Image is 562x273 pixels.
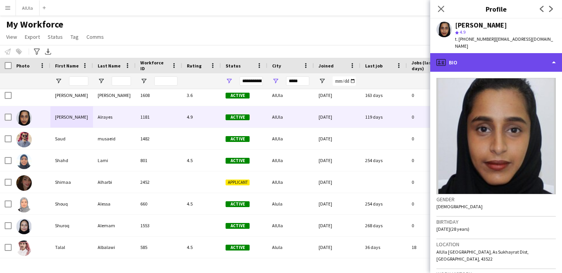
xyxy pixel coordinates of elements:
div: 801 [136,150,182,171]
button: Open Filter Menu [226,78,233,85]
div: 4.5 [182,150,221,171]
span: Active [226,201,250,207]
img: Shimaa Alharbi [16,175,32,191]
img: Talal Albalawi [16,240,32,256]
div: 1482 [136,128,182,149]
span: Photo [16,63,29,69]
img: Shouq Alessa [16,197,32,213]
a: View [3,32,20,42]
input: First Name Filter Input [69,76,88,86]
span: View [6,33,17,40]
span: Active [226,223,250,229]
div: Bio [430,53,562,72]
div: Shimaa [50,171,93,193]
div: [DATE] [314,128,360,149]
div: musaeid [93,128,136,149]
span: Active [226,114,250,120]
div: [PERSON_NAME] [50,85,93,106]
div: [DATE] [314,106,360,128]
div: AlUla [267,150,314,171]
a: Comms [83,32,107,42]
img: Saud musaeid [16,132,32,147]
img: Sara Ibrahim [16,88,32,104]
button: Open Filter Menu [319,78,326,85]
span: Rating [187,63,202,69]
span: Jobs (last 90 days) [412,60,443,71]
input: Last Name Filter Input [112,76,131,86]
div: Alharbi [93,171,136,193]
div: Albalawi [93,237,136,258]
div: AlUla [267,128,314,149]
div: 4.9 [182,106,221,128]
span: Active [226,136,250,142]
span: Active [226,93,250,98]
span: AlUla [GEOGRAPHIC_DATA], As Sukhayrat Dist, [GEOGRAPHIC_DATA], 43522 [436,249,529,262]
div: Alessa [93,193,136,214]
span: 4.9 [460,29,465,35]
h3: Birthday [436,218,556,225]
span: [DEMOGRAPHIC_DATA] [436,204,483,209]
span: Last Name [98,63,121,69]
div: 2452 [136,171,182,193]
div: 4.5 [182,237,221,258]
div: Shouq [50,193,93,214]
div: 1608 [136,85,182,106]
div: Alrayes [93,106,136,128]
div: 585 [136,237,182,258]
div: [PERSON_NAME] [455,22,507,29]
img: Shahd Lami [16,154,32,169]
div: [DATE] [314,171,360,193]
div: 0 [407,193,457,214]
div: 36 days [360,237,407,258]
div: AlUla [267,85,314,106]
span: My Workforce [6,19,63,30]
div: 0 [407,171,457,193]
span: Status [48,33,63,40]
div: 163 days [360,85,407,106]
span: Comms [86,33,104,40]
span: City [272,63,281,69]
div: Saud [50,128,93,149]
div: Shuroq [50,215,93,236]
div: Lami [93,150,136,171]
div: [DATE] [314,85,360,106]
div: 254 days [360,193,407,214]
div: 4.5 [182,193,221,214]
span: Last job [365,63,383,69]
span: [DATE] (28 years) [436,226,469,232]
div: 1181 [136,106,182,128]
span: Active [226,158,250,164]
input: Joined Filter Input [333,76,356,86]
div: 1553 [136,215,182,236]
div: 119 days [360,106,407,128]
div: [DATE] [314,215,360,236]
span: Status [226,63,241,69]
div: Alemam [93,215,136,236]
h3: Gender [436,196,556,203]
button: Open Filter Menu [272,78,279,85]
a: Status [45,32,66,42]
button: Open Filter Menu [55,78,62,85]
span: Applicant [226,180,250,185]
h3: Profile [430,4,562,14]
div: Shahd [50,150,93,171]
span: Active [226,245,250,251]
span: Export [25,33,40,40]
input: Workforce ID Filter Input [154,76,178,86]
app-action-btn: Export XLSX [43,47,53,56]
span: t. [PHONE_NUMBER] [455,36,495,42]
div: 3.6 [182,85,221,106]
div: AlUla [267,171,314,193]
div: Alula [267,193,314,214]
div: AlUla [267,215,314,236]
span: | [EMAIL_ADDRESS][DOMAIN_NAME] [455,36,553,49]
div: 0 [407,85,457,106]
h3: Location [436,241,556,248]
app-action-btn: Advanced filters [32,47,41,56]
img: Shuroq Alemam [16,219,32,234]
div: [PERSON_NAME] [93,85,136,106]
a: Export [22,32,43,42]
a: Tag [67,32,82,42]
div: Alula [267,237,314,258]
div: Talal [50,237,93,258]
